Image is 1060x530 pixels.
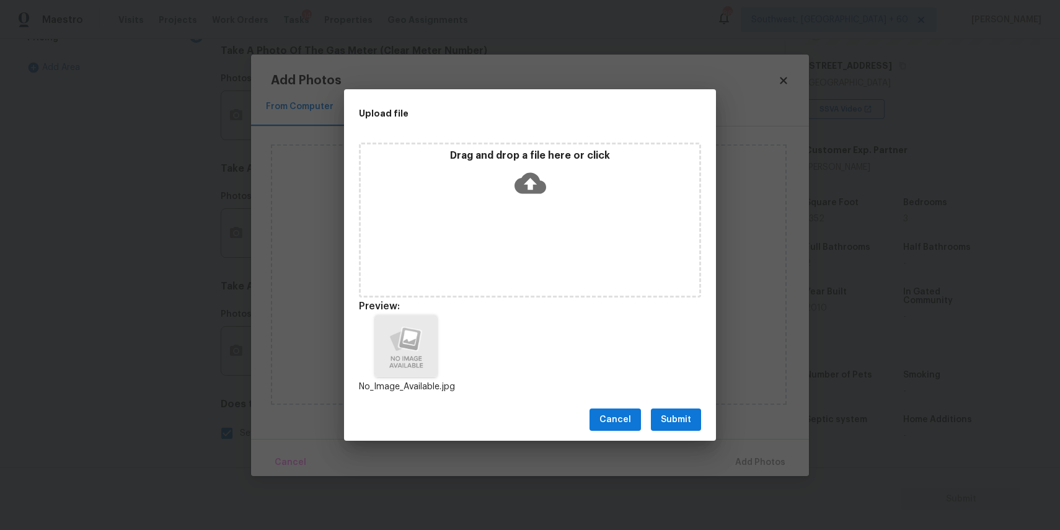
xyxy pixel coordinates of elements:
[375,315,437,377] img: Z
[359,381,453,394] p: No_Image_Available.jpg
[361,149,699,162] p: Drag and drop a file here or click
[590,409,641,431] button: Cancel
[359,107,645,120] h2: Upload file
[651,409,701,431] button: Submit
[661,412,691,428] span: Submit
[599,412,631,428] span: Cancel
